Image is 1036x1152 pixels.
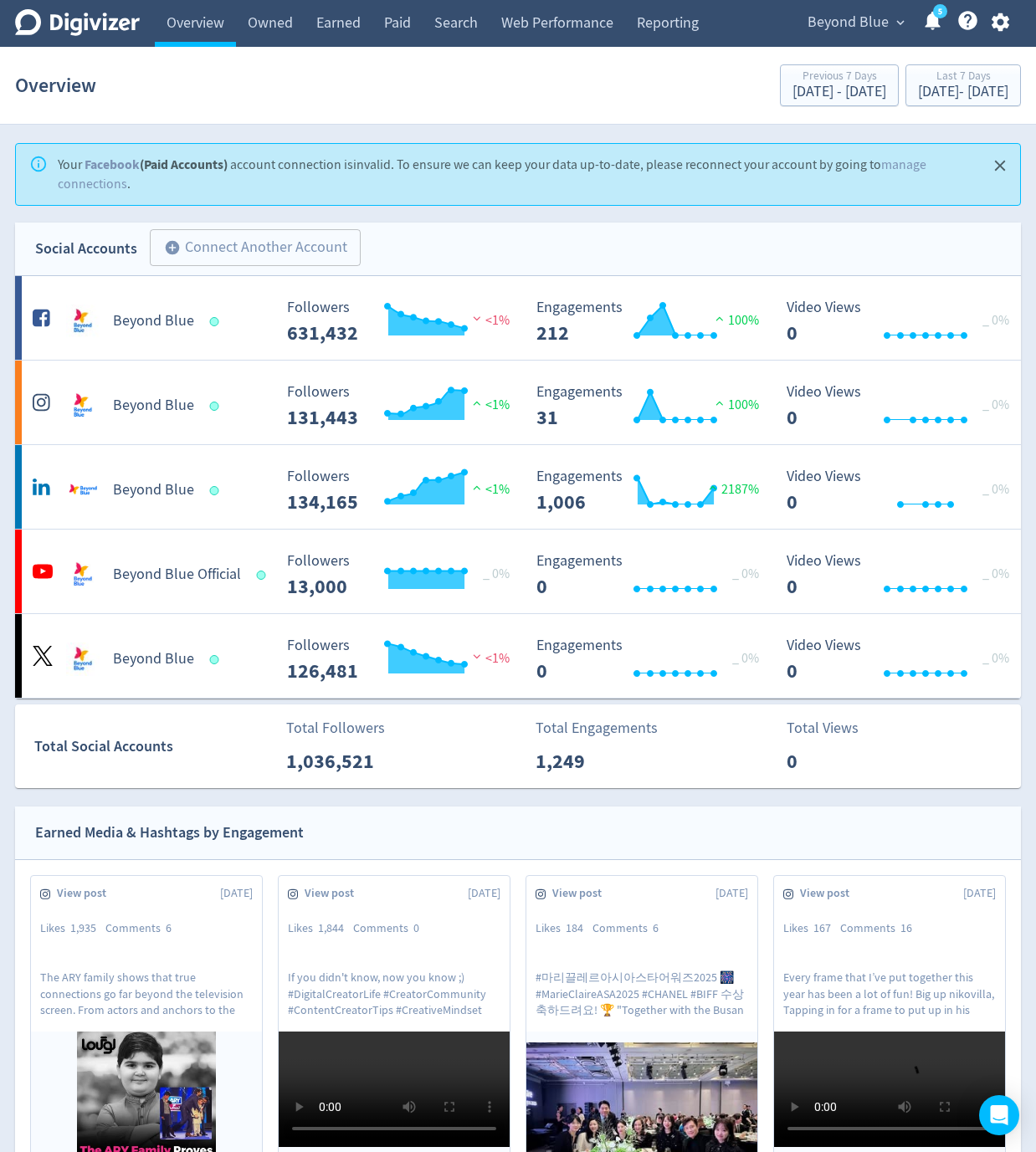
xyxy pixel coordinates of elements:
[536,717,658,740] p: Total Engagements
[469,481,510,498] span: <1%
[15,276,1021,360] a: Beyond Blue undefinedBeyond Blue Followers --- Followers 631,432 <1% Engagements 212 Engagements ...
[113,649,194,669] h5: Beyond Blue
[35,237,137,261] div: Social Accounts
[528,553,779,597] svg: Engagements 0
[783,920,840,937] div: Likes
[469,481,485,494] img: positive-performance.svg
[705,481,759,498] span: 2187%
[210,317,224,326] span: Data last synced: 30 Sep 2025, 8:01am (AEST)
[711,312,759,329] span: 100%
[536,746,632,776] p: 1,249
[982,397,1009,413] span: _ 0%
[536,970,748,1016] p: #마리끌레르아시아스타어워즈2025 🎆 #MarieClaireASA2025 #CHANEL #BIFF 수상 축하드려요! 🏆 "Together with the Busan Inter...
[220,885,253,902] span: [DATE]
[783,970,996,1016] p: Every frame that I’ve put together this year has been a lot of fun! Big up nikovilla, Tapping in ...
[66,558,100,591] img: Beyond Blue Official undefined
[40,920,105,937] div: Likes
[279,553,530,597] svg: Followers ---
[286,746,382,776] p: 1,036,521
[15,361,1021,444] a: Beyond Blue undefinedBeyond Blue Followers --- Followers 131,443 <1% Engagements 31 Engagements 3...
[732,650,759,667] span: _ 0%
[66,474,100,507] img: Beyond Blue undefined
[286,717,385,740] p: Total Followers
[963,885,996,902] span: [DATE]
[800,885,859,902] span: View post
[778,553,1029,597] svg: Video Views 0
[279,637,530,682] svg: Followers ---
[715,885,748,902] span: [DATE]
[413,920,419,935] span: 0
[840,920,921,937] div: Comments
[987,152,1014,180] button: Close
[85,156,140,173] a: Facebook
[469,312,485,325] img: negative-performance.svg
[528,384,779,428] svg: Engagements 31
[66,389,100,422] img: Beyond Blue undefined
[15,59,96,112] h1: Overview
[933,4,947,18] a: 5
[469,312,510,329] span: <1%
[566,920,583,935] span: 184
[288,970,500,1016] p: If you didn't know, now you know ;) #DigitalCreatorLife #CreatorCommunity #ContentCreatorTips #Cr...
[469,650,510,667] span: <1%
[778,384,1029,428] svg: Video Views 0
[979,1095,1019,1135] div: Open Intercom Messenger
[113,311,194,331] h5: Beyond Blue
[210,486,224,495] span: Data last synced: 30 Sep 2025, 3:02am (AEST)
[66,643,100,676] img: Beyond Blue undefined
[257,571,271,580] span: Data last synced: 30 Sep 2025, 2:01pm (AEST)
[792,84,886,100] div: [DATE] - [DATE]
[35,821,304,845] div: Earned Media & Hashtags by Engagement
[469,650,485,663] img: negative-performance.svg
[164,239,181,256] span: add_circle
[469,397,485,409] img: positive-performance.svg
[70,920,96,935] span: 1,935
[705,481,721,494] img: positive-performance.svg
[778,637,1029,682] svg: Video Views 0
[528,300,779,344] svg: Engagements 212
[113,396,194,416] h5: Beyond Blue
[85,156,228,173] strong: (Paid Accounts)
[982,566,1009,582] span: _ 0%
[15,614,1021,698] a: Beyond Blue undefinedBeyond Blue Followers --- Followers 126,481 <1% Engagements 0 Engagements 0 ...
[528,468,779,513] svg: Engagements 1,006
[40,970,253,1016] p: The ARY family shows that true connections go far beyond the television screen. From actors and a...
[528,637,779,682] svg: Engagements 0
[792,70,886,84] div: Previous 7 Days
[918,84,1008,100] div: [DATE] - [DATE]
[15,530,1021,613] a: Beyond Blue Official undefinedBeyond Blue Official Followers --- _ 0% Followers 13,000 Engagement...
[787,717,883,740] p: Total Views
[305,885,363,902] span: View post
[15,445,1021,529] a: Beyond Blue undefinedBeyond Blue Followers --- Followers 134,165 <1% Engagements 1,006 Engagement...
[982,312,1009,329] span: _ 0%
[918,70,1008,84] div: Last 7 Days
[536,920,592,937] div: Likes
[552,885,611,902] span: View post
[711,397,759,413] span: 100%
[802,9,909,36] button: Beyond Blue
[105,920,181,937] div: Comments
[58,149,973,200] div: Your account connection is invalid . To ensure we can keep your data up-to-date, please reconnect...
[34,735,274,759] div: Total Social Accounts
[318,920,344,935] span: 1,844
[711,312,728,325] img: positive-performance.svg
[780,64,899,106] button: Previous 7 Days[DATE] - [DATE]
[279,468,530,513] svg: Followers ---
[469,397,510,413] span: <1%
[150,229,361,266] button: Connect Another Account
[210,402,224,411] span: Data last synced: 30 Sep 2025, 3:02am (AEST)
[938,6,942,18] text: 5
[893,15,908,30] span: expand_more
[653,920,659,935] span: 6
[982,481,1009,498] span: _ 0%
[279,300,530,344] svg: Followers ---
[905,64,1021,106] button: Last 7 Days[DATE]- [DATE]
[900,920,912,935] span: 16
[592,920,668,937] div: Comments
[711,397,728,409] img: positive-performance.svg
[813,920,831,935] span: 167
[353,920,428,937] div: Comments
[468,885,500,902] span: [DATE]
[279,384,530,428] svg: Followers ---
[113,565,241,585] h5: Beyond Blue Official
